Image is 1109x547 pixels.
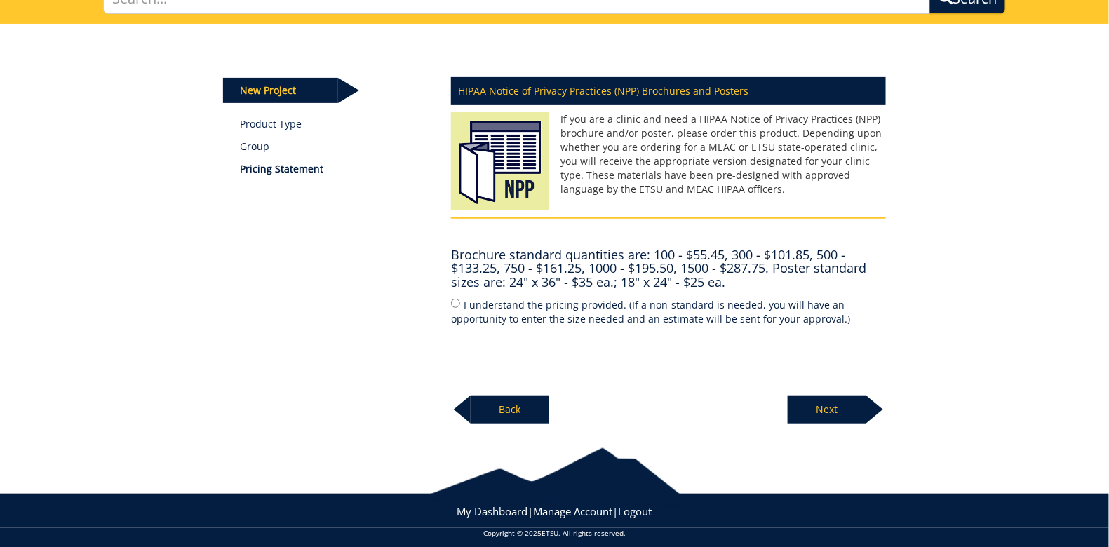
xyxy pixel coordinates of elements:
h4: Brochure standard quantities are: 100 - $55.45, 300 - $101.85, 500 - $133.25, 750 - $161.25, 1000... [451,248,886,290]
a: Product Type [240,117,430,131]
a: ETSU [542,528,558,538]
p: Pricing Statement [240,162,430,176]
p: New Project [223,78,338,103]
p: Back [471,396,549,424]
a: Manage Account [534,504,613,518]
label: I understand the pricing provided. (If a non-standard is needed, you will have an opportunity to ... [451,297,886,326]
p: Group [240,140,430,154]
img: HIPAA Notice of Privacy Practices (NPP) Brochures and Posters [451,112,549,217]
input: I understand the pricing provided. (If a non-standard is needed, you will have an opportunity to ... [451,299,460,308]
p: HIPAA Notice of Privacy Practices (NPP) Brochures and Posters [451,77,886,105]
a: Logout [619,504,652,518]
a: My Dashboard [457,504,528,518]
p: If you are a clinic and need a HIPAA Notice of Privacy Practices (NPP) brochure and/or poster, pl... [451,112,886,196]
p: Next [788,396,866,424]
